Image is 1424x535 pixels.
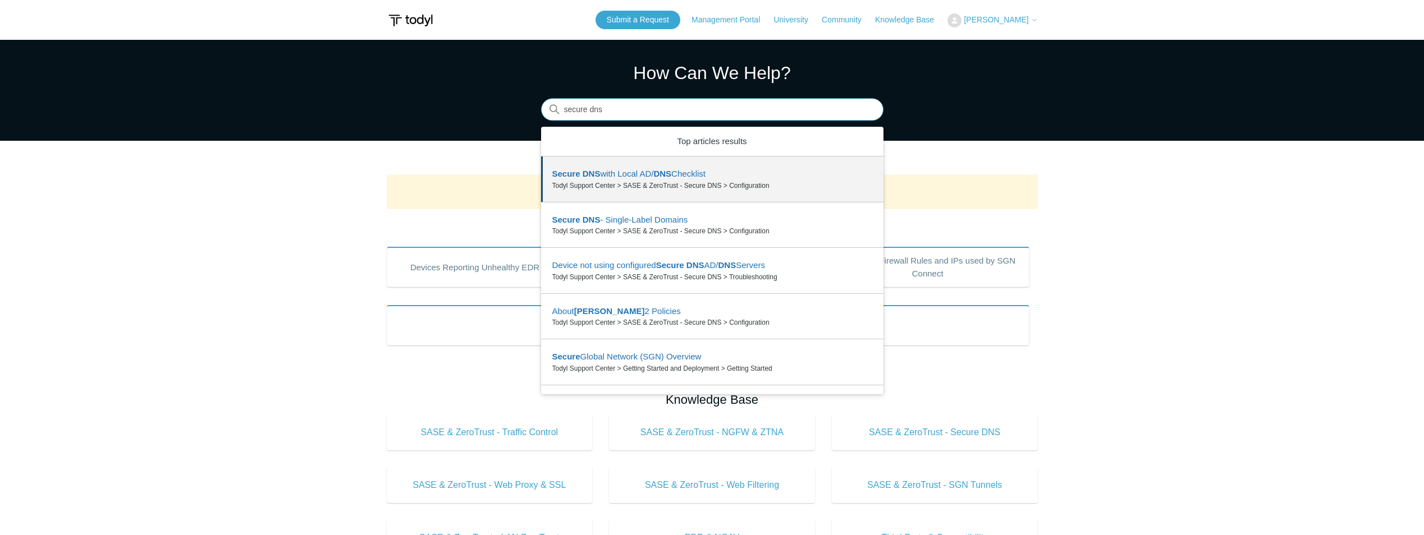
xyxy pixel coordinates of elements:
zd-autocomplete-breadcrumbs-multibrand: Todyl Support Center > SASE & ZeroTrust - Secure DNS > Configuration [552,181,872,191]
zd-autocomplete-title-multibrand: Suggested result 4 About DNSv2 Policies [552,306,681,318]
a: Submit a Request [596,11,680,29]
a: Knowledge Base [875,14,945,26]
a: Product Updates [387,305,1029,345]
h2: Popular Articles [387,218,1038,237]
zd-autocomplete-breadcrumbs-multibrand: Todyl Support Center > SASE & ZeroTrust - Secure DNS > Troubleshooting [552,272,872,282]
a: Devices Reporting Unhealthy EDR States [387,247,590,287]
span: SASE & ZeroTrust - SGN Tunnels [849,478,1021,492]
em: Secure [552,169,580,178]
em: DNS [686,260,704,270]
em: DNS [653,169,671,178]
em: Secure [656,260,684,270]
zd-autocomplete-title-multibrand: Suggested result 5 Secure Global Network (SGN) Overview [552,352,702,363]
h2: Knowledge Base [387,390,1038,409]
zd-autocomplete-header: Top articles results [541,127,883,157]
zd-autocomplete-breadcrumbs-multibrand: Todyl Support Center > SASE & ZeroTrust - Secure DNS > Configuration [552,226,872,236]
span: SASE & ZeroTrust - Web Filtering [626,478,798,492]
em: Secure [552,352,580,361]
em: DNS [583,169,601,178]
span: [PERSON_NAME] [964,15,1028,24]
em: DNS [583,215,601,224]
span: SASE & ZeroTrust - Traffic Control [404,426,576,439]
zd-autocomplete-title-multibrand: Suggested result 3 Device not using configured Secure DNS AD/DNS Servers [552,260,765,272]
a: SASE & ZeroTrust - Secure DNS [832,414,1038,450]
h1: How Can We Help? [541,59,883,86]
em: Secure [552,215,580,224]
a: SASE & ZeroTrust - SGN Tunnels [832,467,1038,503]
a: University [773,14,819,26]
a: SASE & ZeroTrust - Web Proxy & SSL [387,467,593,503]
span: SASE & ZeroTrust - NGFW & ZTNA [626,426,798,439]
em: [PERSON_NAME] [574,306,645,316]
span: SASE & ZeroTrust - Secure DNS [849,426,1021,439]
a: SASE & ZeroTrust - Traffic Control [387,414,593,450]
img: Todyl Support Center Help Center home page [387,10,434,31]
input: Search [541,99,883,121]
zd-autocomplete-breadcrumbs-multibrand: Todyl Support Center > Getting Started and Deployment > Getting Started [552,363,872,373]
span: SASE & ZeroTrust - Web Proxy & SSL [404,478,576,492]
zd-autocomplete-breadcrumbs-multibrand: Todyl Support Center > SASE & ZeroTrust - Secure DNS > Configuration [552,317,872,328]
a: Community [822,14,873,26]
button: [PERSON_NAME] [947,13,1037,27]
a: SASE & ZeroTrust - Web Filtering [609,467,815,503]
a: SASE & ZeroTrust - NGFW & ZTNA [609,414,815,450]
zd-autocomplete-title-multibrand: Suggested result 2 Secure DNS - Single-Label Domains [552,215,688,227]
em: DNS [718,260,736,270]
a: Outbound Firewall Rules and IPs used by SGN Connect [826,247,1029,287]
a: Management Portal [692,14,771,26]
zd-autocomplete-title-multibrand: Suggested result 1 Secure DNS with Local AD/DNS Checklist [552,169,706,181]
